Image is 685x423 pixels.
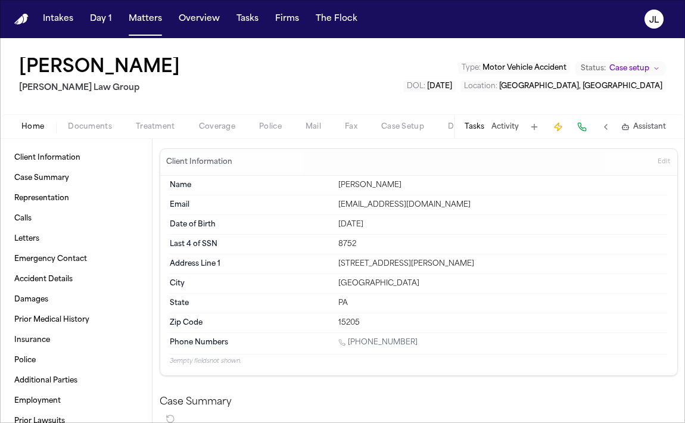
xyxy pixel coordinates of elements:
[10,290,142,309] a: Damages
[654,153,674,172] button: Edit
[19,81,185,95] h2: [PERSON_NAME] Law Group
[10,391,142,410] a: Employment
[199,122,235,132] span: Coverage
[311,8,362,30] button: The Flock
[10,209,142,228] a: Calls
[170,181,331,190] dt: Name
[38,8,78,30] button: Intakes
[10,148,142,167] a: Client Information
[621,122,666,132] button: Assistant
[458,62,570,74] button: Edit Type: Motor Vehicle Accident
[10,229,142,248] a: Letters
[609,64,649,73] span: Case setup
[170,357,668,366] p: 3 empty fields not shown.
[124,8,167,30] button: Matters
[10,351,142,370] a: Police
[14,14,29,25] img: Finch Logo
[10,331,142,350] a: Insurance
[68,122,112,132] span: Documents
[403,80,456,92] button: Edit DOL: 2025-07-19
[259,122,282,132] span: Police
[574,119,590,135] button: Make a Call
[575,61,666,76] button: Change status from Case setup
[499,83,662,90] span: [GEOGRAPHIC_DATA], [GEOGRAPHIC_DATA]
[14,14,29,25] a: Home
[338,181,668,190] div: [PERSON_NAME]
[10,189,142,208] a: Representation
[658,158,670,166] span: Edit
[448,122,480,132] span: Demand
[427,83,452,90] span: [DATE]
[306,122,321,132] span: Mail
[170,200,331,210] dt: Email
[460,80,666,92] button: Edit Location: Pittsburgh, PA
[170,298,331,308] dt: State
[21,122,44,132] span: Home
[550,119,566,135] button: Create Immediate Task
[10,169,142,188] a: Case Summary
[338,220,668,229] div: [DATE]
[526,119,543,135] button: Add Task
[581,64,606,73] span: Status:
[10,250,142,269] a: Emergency Contact
[633,122,666,132] span: Assistant
[345,122,357,132] span: Fax
[232,8,263,30] button: Tasks
[482,64,566,71] span: Motor Vehicle Accident
[338,318,668,328] div: 15205
[174,8,225,30] button: Overview
[10,371,142,390] a: Additional Parties
[10,310,142,329] a: Prior Medical History
[170,220,331,229] dt: Date of Birth
[19,57,180,79] button: Edit matter name
[170,338,228,347] span: Phone Numbers
[338,240,668,249] div: 8752
[85,8,117,30] button: Day 1
[462,64,481,71] span: Type :
[464,83,497,90] span: Location :
[338,259,668,269] div: [STREET_ADDRESS][PERSON_NAME]
[270,8,304,30] button: Firms
[10,270,142,289] a: Accident Details
[19,57,180,79] h1: [PERSON_NAME]
[338,200,668,210] div: [EMAIL_ADDRESS][DOMAIN_NAME]
[136,122,175,132] span: Treatment
[381,122,424,132] span: Case Setup
[170,279,331,288] dt: City
[170,240,331,249] dt: Last 4 of SSN
[465,122,484,132] button: Tasks
[170,318,331,328] dt: Zip Code
[338,298,668,308] div: PA
[338,279,668,288] div: [GEOGRAPHIC_DATA]
[407,83,425,90] span: DOL :
[164,157,235,167] h3: Client Information
[160,395,678,409] h2: Case Summary
[170,259,331,269] dt: Address Line 1
[338,338,418,347] a: Call 1 (412) 290-3655
[491,122,519,132] button: Activity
